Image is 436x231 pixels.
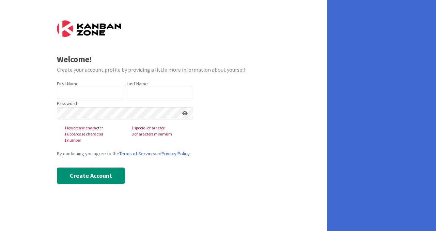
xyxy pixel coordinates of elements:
[57,66,270,74] div: Create your account profile by providing a little more information about yourself.
[57,150,270,157] div: By continuing you agree to the and
[57,53,270,66] div: Welcome!
[126,125,193,131] span: 1 special character
[59,131,126,137] span: 1 uppercase character
[59,137,126,143] span: 1 number
[127,81,148,87] label: Last Name
[59,125,126,131] span: 1 lowercase character
[126,131,193,137] span: 8 characters minimum
[57,20,121,37] img: Kanban Zone
[119,150,154,157] a: Terms of Service
[57,81,79,87] label: First Name
[161,150,190,157] a: Privacy Policy
[57,100,77,107] label: Password
[57,168,125,184] button: Create Account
